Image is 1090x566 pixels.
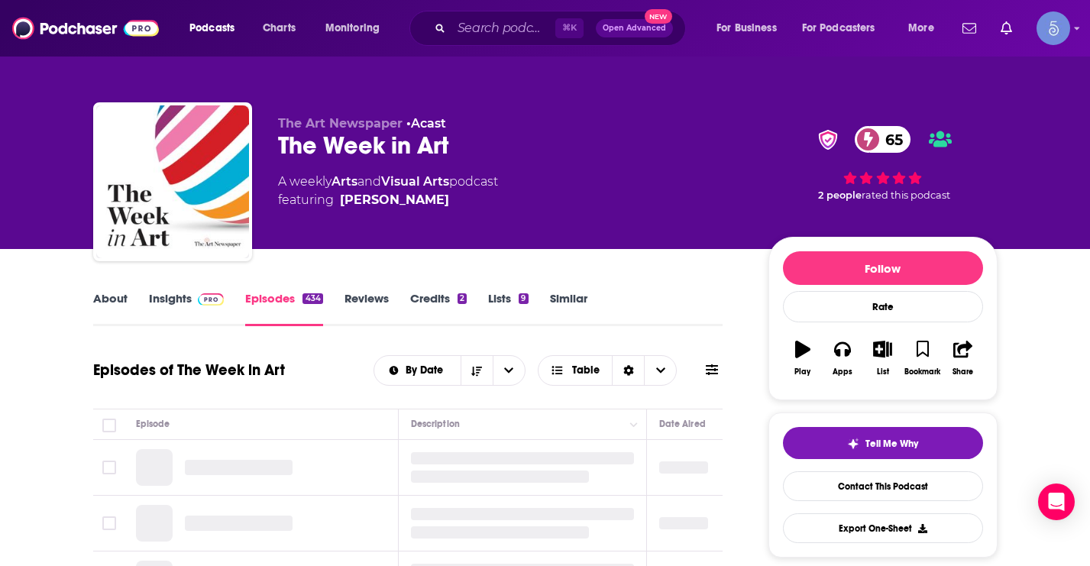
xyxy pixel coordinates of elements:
button: open menu [179,16,254,40]
div: Open Intercom Messenger [1038,484,1075,520]
h2: Choose List sort [374,355,526,386]
button: Open AdvancedNew [596,19,673,37]
a: About [93,291,128,326]
span: New [645,9,672,24]
a: Reviews [344,291,389,326]
span: Logged in as Spiral5-G1 [1037,11,1070,45]
div: 434 [302,293,322,304]
button: open menu [315,16,399,40]
span: rated this podcast [862,189,950,201]
div: List [877,367,889,377]
button: open menu [792,16,898,40]
div: Search podcasts, credits, & more... [424,11,700,46]
img: Podchaser Pro [198,293,225,306]
a: Credits2 [410,291,467,326]
span: Toggle select row [102,516,116,530]
a: Similar [550,291,587,326]
span: • [406,116,446,131]
button: Column Actions [625,416,643,434]
button: tell me why sparkleTell Me Why [783,427,983,459]
h1: Episodes of The Week in Art [93,361,285,380]
a: Show notifications dropdown [995,15,1018,41]
a: 65 [855,126,910,153]
button: Show profile menu [1037,11,1070,45]
a: Arts [332,174,357,189]
div: Share [953,367,973,377]
div: Bookmark [904,367,940,377]
a: Acast [411,116,446,131]
div: Rate [783,291,983,322]
span: 65 [870,126,910,153]
a: [PERSON_NAME] [340,191,449,209]
button: open menu [898,16,953,40]
button: open menu [493,356,525,385]
button: open menu [706,16,796,40]
span: For Podcasters [802,18,875,39]
button: Bookmark [903,331,943,386]
span: Podcasts [189,18,234,39]
div: verified Badge65 2 peoplerated this podcast [768,116,998,211]
a: Contact This Podcast [783,471,983,501]
img: User Profile [1037,11,1070,45]
button: Follow [783,251,983,285]
span: Open Advanced [603,24,666,32]
a: Visual Arts [381,174,449,189]
div: Date Aired [659,415,706,433]
input: Search podcasts, credits, & more... [451,16,555,40]
span: Monitoring [325,18,380,39]
img: tell me why sparkle [847,438,859,450]
span: For Business [716,18,777,39]
a: Episodes434 [245,291,322,326]
button: Share [943,331,982,386]
button: open menu [374,365,461,376]
span: The Art Newspaper [278,116,403,131]
div: A weekly podcast [278,173,498,209]
a: InsightsPodchaser Pro [149,291,225,326]
img: The Week in Art [96,105,249,258]
a: Lists9 [488,291,528,326]
div: 2 [458,293,467,304]
span: More [908,18,934,39]
button: Play [783,331,823,386]
span: Charts [263,18,296,39]
div: Apps [833,367,852,377]
span: featuring [278,191,498,209]
div: 9 [519,293,528,304]
button: Apps [823,331,862,386]
a: Charts [253,16,305,40]
div: Episode [136,415,170,433]
span: Toggle select row [102,461,116,474]
div: Description [411,415,460,433]
div: Play [794,367,810,377]
span: Tell Me Why [865,438,918,450]
button: List [862,331,902,386]
button: Choose View [538,355,678,386]
div: Sort Direction [612,356,644,385]
img: verified Badge [813,130,843,150]
span: 2 people [818,189,862,201]
img: Podchaser - Follow, Share and Rate Podcasts [12,14,159,43]
span: ⌘ K [555,18,584,38]
a: Show notifications dropdown [956,15,982,41]
span: By Date [406,365,448,376]
span: Table [572,365,600,376]
button: Export One-Sheet [783,513,983,543]
span: and [357,174,381,189]
button: Sort Direction [461,356,493,385]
